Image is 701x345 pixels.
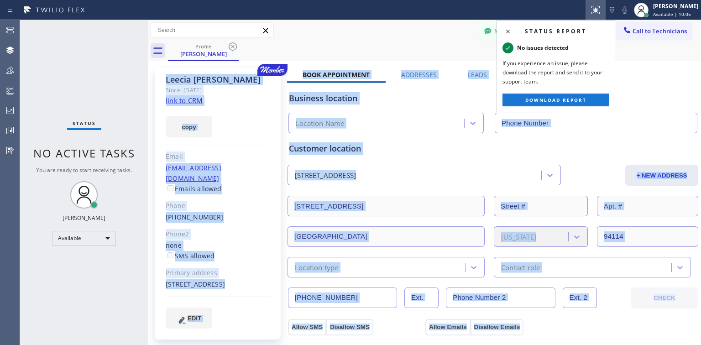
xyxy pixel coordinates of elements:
[167,185,173,191] input: Emails allowed
[166,85,270,95] div: Since: [DATE]
[73,120,96,126] span: Status
[404,287,439,308] input: Ext.
[63,214,105,222] div: [PERSON_NAME]
[151,23,273,37] input: Search
[169,50,238,58] div: [PERSON_NAME]
[166,251,214,260] label: SMS allowed
[169,41,238,60] div: Leecia Welch
[166,213,224,221] a: [PHONE_NUMBER]
[188,315,201,322] span: EDIT
[653,2,698,10] div: [PERSON_NAME]
[563,287,597,308] input: Ext. 2
[633,27,687,35] span: Call to Technicians
[289,142,697,155] div: Customer location
[501,262,540,272] div: Contact role
[288,196,485,216] input: Address
[295,170,356,181] div: [STREET_ADDRESS]
[468,70,487,79] label: Leads
[166,201,270,211] div: Phone
[597,226,698,247] input: ZIP
[166,163,221,183] a: [EMAIL_ADDRESS][DOMAIN_NAME]
[166,152,270,162] div: Email
[166,229,270,240] div: Phone2
[166,184,222,193] label: Emails allowed
[597,196,698,216] input: Apt. #
[288,319,326,335] button: Allow SMS
[631,287,698,308] button: CHECK
[166,268,270,278] div: Primary address
[169,43,238,50] div: Profile
[296,118,345,129] div: Location Name
[494,196,588,216] input: Street #
[167,252,173,258] input: SMS allowed
[52,231,116,246] div: Available
[166,116,212,137] button: copy
[326,319,373,335] button: Disallow SMS
[166,74,270,85] div: Leecia [PERSON_NAME]
[289,92,697,105] div: Business location
[36,166,132,174] span: You are ready to start receiving tasks.
[653,11,691,17] span: Available | 10:05
[446,287,555,308] input: Phone Number 2
[617,22,692,40] button: Call to Technicians
[625,165,698,186] button: + NEW ADDRESS
[495,113,697,133] input: Phone Number
[166,308,212,329] button: EDIT
[288,287,397,308] input: Phone Number
[288,226,485,247] input: City
[295,262,339,272] div: Location type
[425,319,470,335] button: Allow Emails
[166,279,270,290] div: [STREET_ADDRESS]
[478,22,528,40] button: Messages
[618,4,631,16] button: Mute
[401,70,437,79] label: Addresses
[33,146,135,161] span: No active tasks
[166,240,270,261] div: none
[303,70,370,79] label: Book Appointment
[471,319,524,335] button: Disallow Emails
[166,96,203,105] a: link to CRM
